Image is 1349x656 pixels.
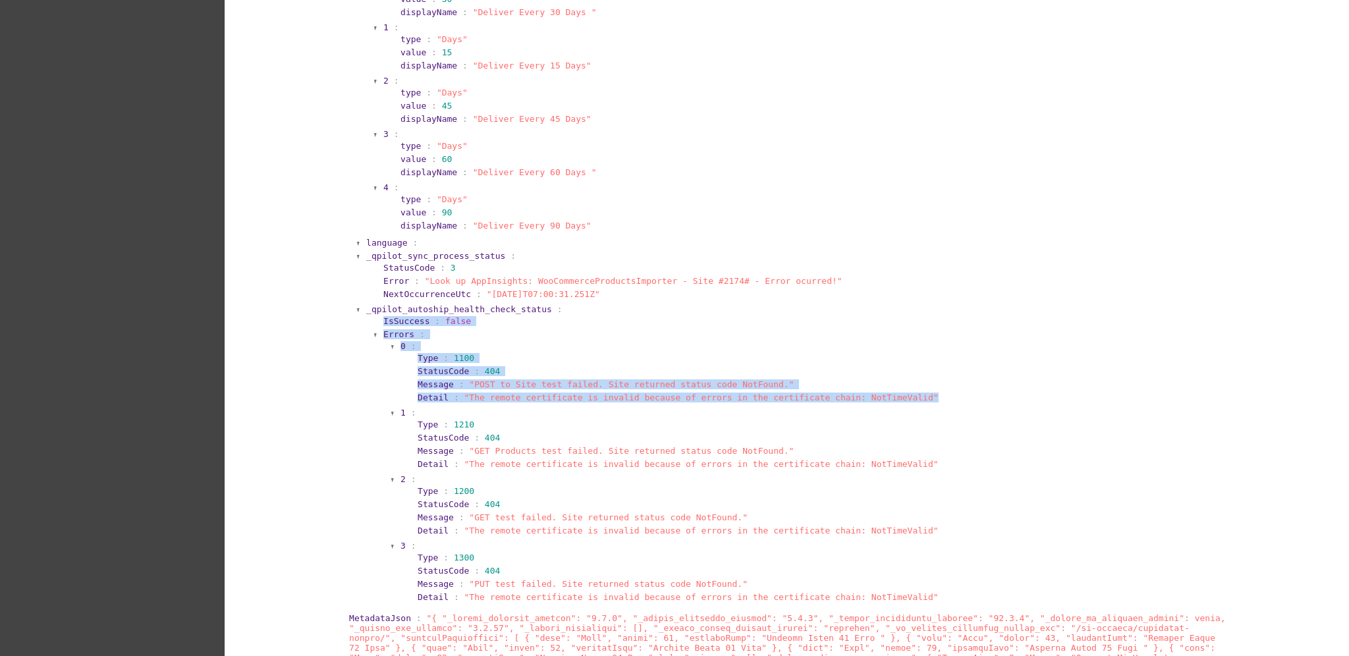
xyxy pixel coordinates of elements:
span: : [411,408,416,418]
span: : [426,88,431,97]
span: displayName [400,167,457,177]
span: : [510,251,516,261]
span: : [411,541,416,551]
span: : [476,289,482,299]
span: : [459,579,464,589]
span: 404 [485,566,500,576]
span: false [445,316,471,326]
span: "The remote certificate is invalid because of errors in the certificate chain: NotTimeValid" [464,393,939,402]
span: "GET Products test failed. Site returned status code NotFound." [469,446,794,456]
span: value [400,154,426,164]
span: : [459,512,464,522]
span: "POST to Site test failed. Site returned status code NotFound." [469,379,794,389]
span: : [394,182,399,192]
span: IsSuccess [383,316,429,326]
span: Detail [418,592,449,602]
span: "Deliver Every 30 Days " [473,7,597,17]
span: displayName [400,7,457,17]
span: 2 [383,76,389,86]
span: : [459,446,464,456]
span: : [443,420,449,429]
span: Errors [383,329,414,339]
span: : [435,316,440,326]
span: 404 [485,433,500,443]
span: type [400,88,421,97]
span: language [366,238,408,248]
span: 1100 [454,353,474,363]
span: : [459,379,464,389]
span: 90 [442,207,453,217]
span: 45 [442,101,453,111]
span: "The remote certificate is invalid because of errors in the certificate chain: NotTimeValid" [464,459,939,469]
span: type [400,34,421,44]
span: "Deliver Every 90 Days" [473,221,592,231]
span: Detail [418,393,449,402]
span: : [431,101,437,111]
span: : [454,592,459,602]
span: : [431,47,437,57]
span: "Days" [437,34,468,44]
span: type [400,141,421,151]
span: 1210 [454,420,474,429]
span: Detail [418,526,449,535]
span: Detail [418,459,449,469]
span: : [431,154,437,164]
span: 60 [442,154,453,164]
span: "Look up AppInsights: WooCommerceProductsImporter - Site #2174# - Error ocurred!" [425,276,842,286]
span: type [400,194,421,204]
span: 4 [383,182,389,192]
span: Message [418,446,454,456]
span: : [443,353,449,363]
span: Type [418,420,438,429]
span: value [400,47,426,57]
span: 1 [383,22,389,32]
span: "Deliver Every 45 Days" [473,114,592,124]
span: : [474,499,480,509]
span: "Deliver Every 60 Days " [473,167,597,177]
span: StatusCode [418,366,469,376]
span: "The remote certificate is invalid because of errors in the certificate chain: NotTimeValid" [464,592,939,602]
span: : [443,553,449,562]
span: _qpilot_sync_process_status [366,251,505,261]
span: 1200 [454,486,474,496]
span: displayName [400,221,457,231]
span: : [416,613,422,623]
span: value [400,101,426,111]
span: StatusCode [418,433,469,443]
span: : [443,486,449,496]
span: Type [418,553,438,562]
span: Message [418,379,454,389]
span: : [462,167,468,177]
span: 15 [442,47,453,57]
span: "The remote certificate is invalid because of errors in the certificate chain: NotTimeValid" [464,526,939,535]
span: : [474,366,480,376]
span: 1300 [454,553,474,562]
span: : [557,304,563,314]
span: 3 [383,129,389,139]
span: : [426,141,431,151]
span: : [394,129,399,139]
span: : [440,263,445,273]
span: : [454,526,459,535]
span: "Days" [437,88,468,97]
span: value [400,207,426,217]
span: : [462,7,468,17]
span: Error [383,276,409,286]
span: 2 [400,474,406,484]
span: : [411,474,416,484]
span: "Days" [437,194,468,204]
span: : [420,329,425,339]
span: Type [418,353,438,363]
span: : [413,238,418,248]
span: "PUT test failed. Site returned status code NotFound." [469,579,748,589]
span: : [474,433,480,443]
span: NextOccurrenceUtc [383,289,471,299]
span: : [454,393,459,402]
span: MetadataJson [349,613,411,623]
span: 3 [400,541,406,551]
span: 0 [400,341,406,351]
span: : [474,566,480,576]
span: 404 [485,366,500,376]
span: "[DATE]T07:00:31.251Z" [487,289,600,299]
span: : [426,194,431,204]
